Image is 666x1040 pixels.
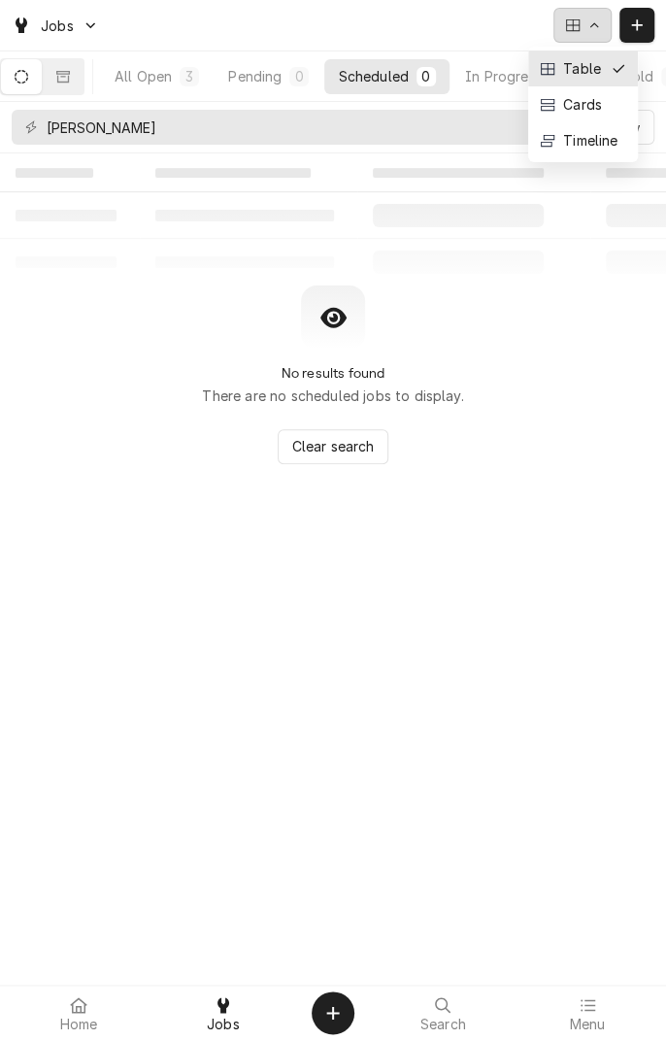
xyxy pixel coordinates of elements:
[420,1017,466,1032] span: Search
[528,50,638,86] div: Table
[559,58,601,79] div: Table
[202,386,463,406] p: There are no scheduled jobs to display.
[559,130,617,151] div: Timeline
[528,86,638,122] div: Cards
[207,1017,240,1032] span: Jobs
[312,991,354,1034] button: Create Object
[152,990,295,1036] a: Jobs
[372,990,515,1036] a: Search
[528,122,638,158] div: Timeline
[228,66,282,86] div: Pending
[41,16,74,36] span: Jobs
[516,990,659,1036] a: Menu
[47,110,529,145] input: Keyword search
[528,47,638,162] div: Suggestions
[559,94,602,115] div: Cards
[278,429,389,464] button: Clear search
[115,66,172,86] div: All Open
[465,66,543,86] div: In Progress
[4,10,107,42] a: Go to Jobs
[420,66,432,86] div: 0
[16,168,93,178] span: ‌
[183,66,195,86] div: 3
[569,1017,605,1032] span: Menu
[373,168,544,178] span: ‌
[155,168,311,178] span: ‌
[8,990,150,1036] a: Home
[60,1017,98,1032] span: Home
[293,66,305,86] div: 0
[282,365,385,382] h2: No results found
[338,66,408,86] div: Scheduled
[288,436,379,456] span: Clear search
